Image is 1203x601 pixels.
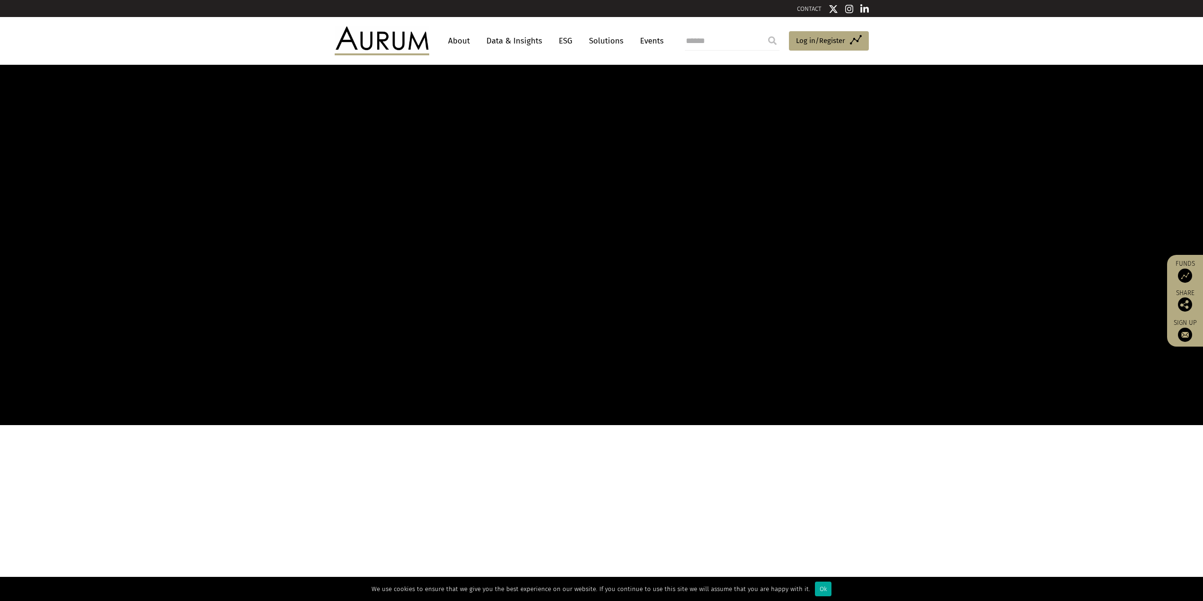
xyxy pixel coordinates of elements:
img: Twitter icon [829,4,838,14]
img: Sign up to our newsletter [1178,328,1192,342]
div: Share [1172,290,1198,312]
img: Access Funds [1178,269,1192,283]
a: About [443,32,475,50]
img: Aurum [335,26,429,55]
a: Data & Insights [482,32,547,50]
img: Linkedin icon [860,4,869,14]
img: Instagram icon [845,4,854,14]
span: Log in/Register [796,35,845,46]
a: Events [635,32,664,50]
a: Solutions [584,32,628,50]
div: Ok [815,582,831,596]
a: Log in/Register [789,31,869,51]
img: Share this post [1178,297,1192,312]
a: Sign up [1172,319,1198,342]
input: Submit [763,31,782,50]
a: Funds [1172,260,1198,283]
a: ESG [554,32,577,50]
a: CONTACT [797,5,822,12]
